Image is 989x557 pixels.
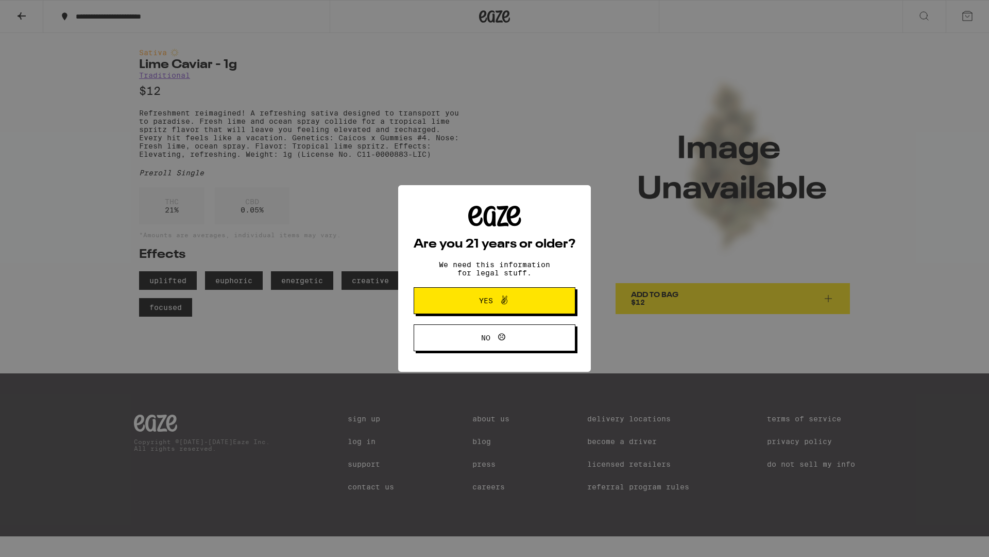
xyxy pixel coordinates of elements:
p: We need this information for legal stuff. [430,260,559,277]
span: Yes [479,297,493,304]
button: Yes [414,287,575,314]
button: No [414,324,575,351]
span: No [481,334,490,341]
h2: Are you 21 years or older? [414,238,575,251]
